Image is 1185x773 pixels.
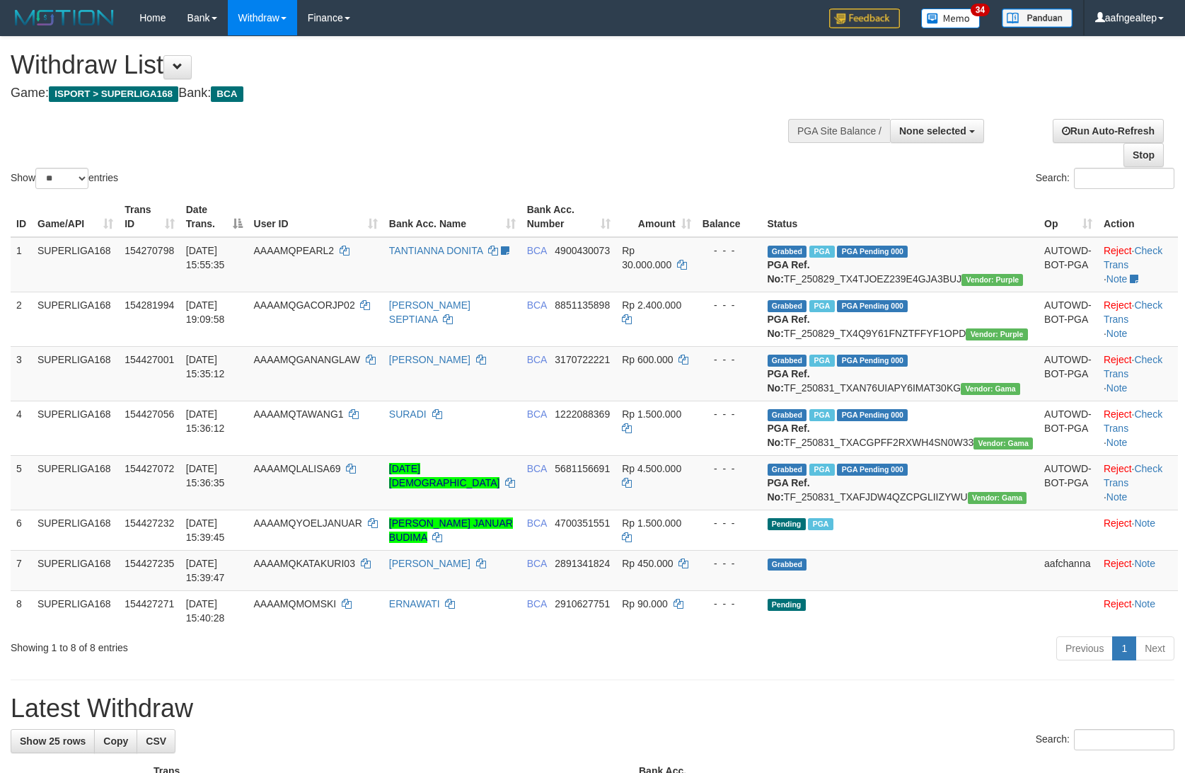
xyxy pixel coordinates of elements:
span: Copy 5681156691 to clipboard [555,463,610,474]
td: 1 [11,237,32,292]
span: [DATE] 15:36:12 [186,408,225,434]
span: PGA Pending [837,355,908,367]
td: · · [1098,401,1178,455]
th: Action [1098,197,1178,237]
td: TF_250831_TXAFJDW4QZCPGLIIZYWU [762,455,1039,510]
th: ID [11,197,32,237]
span: Vendor URL: https://trx31.1velocity.biz [961,383,1020,395]
a: Copy [94,729,137,753]
td: SUPERLIGA168 [32,401,119,455]
span: Copy 4900430073 to clipboard [555,245,610,256]
span: Copy 1222088369 to clipboard [555,408,610,420]
a: [PERSON_NAME] JANUAR BUDIMA [389,517,513,543]
a: [PERSON_NAME] [389,354,470,365]
span: Rp 1.500.000 [622,408,681,420]
span: 154281994 [125,299,174,311]
div: - - - [703,407,756,421]
span: BCA [527,463,547,474]
a: Reject [1104,299,1132,311]
span: BCA [211,86,243,102]
span: AAAAMQPEARL2 [254,245,335,256]
td: · [1098,510,1178,550]
td: SUPERLIGA168 [32,292,119,346]
td: AUTOWD-BOT-PGA [1039,455,1098,510]
span: 154427072 [125,463,174,474]
b: PGA Ref. No: [768,314,810,339]
a: Note [1106,437,1128,448]
td: 2 [11,292,32,346]
td: · · [1098,455,1178,510]
span: Rp 4.500.000 [622,463,681,474]
span: 154427001 [125,354,174,365]
th: Date Trans.: activate to sort column descending [180,197,248,237]
a: Reject [1104,245,1132,256]
th: Bank Acc. Name: activate to sort column ascending [383,197,521,237]
span: Grabbed [768,246,807,258]
a: Note [1134,517,1155,529]
span: Marked by aafnonsreyleab [809,300,834,312]
a: Note [1134,598,1155,609]
span: 154427056 [125,408,174,420]
span: Grabbed [768,559,807,571]
div: PGA Site Balance / [788,119,890,143]
th: Status [762,197,1039,237]
a: Check Trans [1104,463,1162,488]
span: Copy 2910627751 to clipboard [555,598,610,609]
td: 3 [11,346,32,401]
a: Check Trans [1104,299,1162,325]
span: None selected [899,125,966,137]
td: AUTOWD-BOT-PGA [1039,237,1098,292]
a: Note [1106,328,1128,339]
span: Rp 600.000 [622,354,673,365]
span: [DATE] 15:40:28 [186,598,225,624]
th: Op: activate to sort column ascending [1039,197,1098,237]
span: 34 [971,4,990,16]
a: Stop [1123,143,1164,167]
td: SUPERLIGA168 [32,550,119,590]
td: · · [1098,292,1178,346]
b: PGA Ref. No: [768,368,810,394]
span: BCA [527,354,547,365]
span: BCA [527,408,547,420]
a: 1 [1112,636,1136,660]
a: Run Auto-Refresh [1053,119,1164,143]
img: Feedback.jpg [829,8,900,28]
label: Show entries [11,168,118,189]
th: Game/API: activate to sort column ascending [32,197,119,237]
input: Search: [1074,168,1174,189]
span: Grabbed [768,355,807,367]
span: [DATE] 15:36:35 [186,463,225,488]
span: Marked by aafsoycanthlai [808,518,833,530]
a: Check Trans [1104,408,1162,434]
span: Show 25 rows [20,735,86,747]
td: · [1098,550,1178,590]
span: [DATE] 15:39:47 [186,558,225,583]
span: Rp 1.500.000 [622,517,681,529]
td: 4 [11,401,32,455]
span: Copy 8851135898 to clipboard [555,299,610,311]
span: Grabbed [768,409,807,421]
td: AUTOWD-BOT-PGA [1039,401,1098,455]
b: PGA Ref. No: [768,259,810,285]
span: Vendor URL: https://trx4.1velocity.biz [966,328,1027,340]
span: AAAAMQKATAKURI03 [254,558,355,569]
a: [PERSON_NAME] SEPTIANA [389,299,470,325]
select: Showentries [35,168,88,189]
a: CSV [137,729,175,753]
span: [DATE] 19:09:58 [186,299,225,325]
span: AAAAMQLALISA69 [254,463,341,474]
img: Button%20Memo.svg [921,8,981,28]
span: Vendor URL: https://trx4.1velocity.biz [961,274,1023,286]
span: BCA [527,558,547,569]
a: Check Trans [1104,245,1162,270]
span: Marked by aafsoumeymey [809,355,834,367]
div: - - - [703,516,756,530]
a: SURADI [389,408,427,420]
div: Showing 1 to 8 of 8 entries [11,635,483,655]
span: BCA [527,517,547,529]
a: Check Trans [1104,354,1162,379]
span: AAAAMQYOELJANUAR [254,517,362,529]
div: - - - [703,556,756,571]
th: Trans ID: activate to sort column ascending [119,197,180,237]
a: Note [1134,558,1155,569]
